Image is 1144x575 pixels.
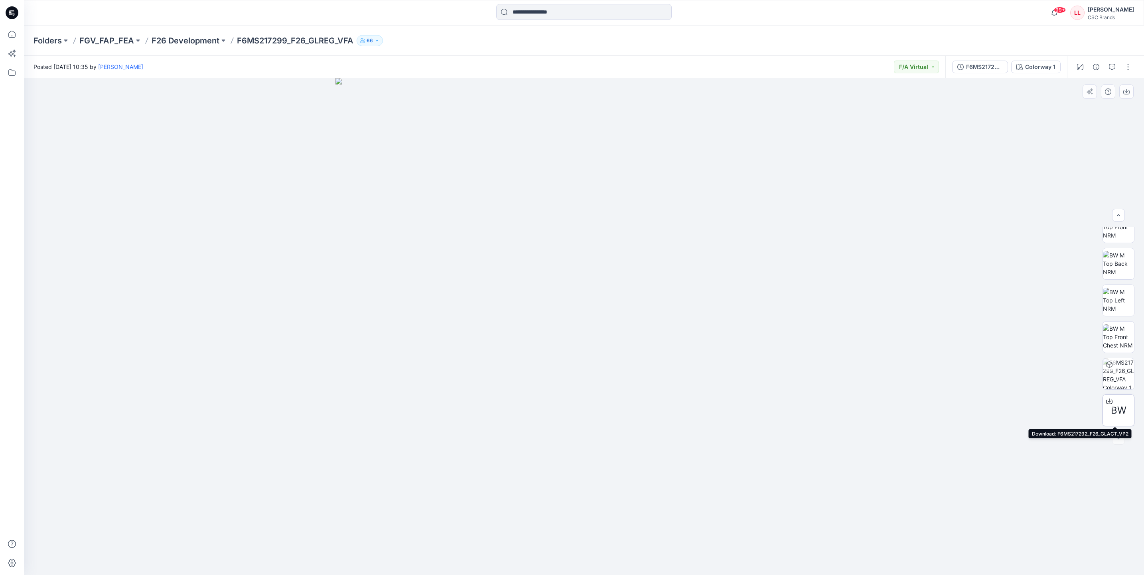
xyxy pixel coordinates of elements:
[335,78,833,575] img: eyJhbGciOiJIUzI1NiIsImtpZCI6IjAiLCJzbHQiOiJzZXMiLCJ0eXAiOiJKV1QifQ.eyJkYXRhIjp7InR5cGUiOiJzdG9yYW...
[79,35,134,46] a: FGV_FAP_FEA
[1103,358,1134,389] img: F6MS217299_F26_GLREG_VFA Colorway 1
[1103,251,1134,276] img: BW M Top Back NRM
[1103,324,1134,349] img: BW M Top Front Chest NRM
[237,35,353,46] p: F6MS217299_F26_GLREG_VFA
[152,35,219,46] a: F26 Development
[1088,5,1134,14] div: [PERSON_NAME]
[1103,214,1134,239] img: BW M Top Front NRM
[1011,61,1061,73] button: Colorway 1
[357,35,383,46] button: 66
[34,35,62,46] a: Folders
[367,36,373,45] p: 66
[1103,288,1134,313] img: BW M Top Left NRM
[98,63,143,70] a: [PERSON_NAME]
[1070,6,1085,20] div: LL
[1054,7,1066,13] span: 99+
[34,63,143,71] span: Posted [DATE] 10:35 by
[1088,14,1134,20] div: CSC Brands
[952,61,1008,73] button: F6MS217299_F26_GLREG_VFA
[1090,61,1103,73] button: Details
[1111,403,1126,418] span: BW
[966,63,1003,71] div: F6MS217299_F26_GLREG_VFA
[1025,63,1055,71] div: Colorway 1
